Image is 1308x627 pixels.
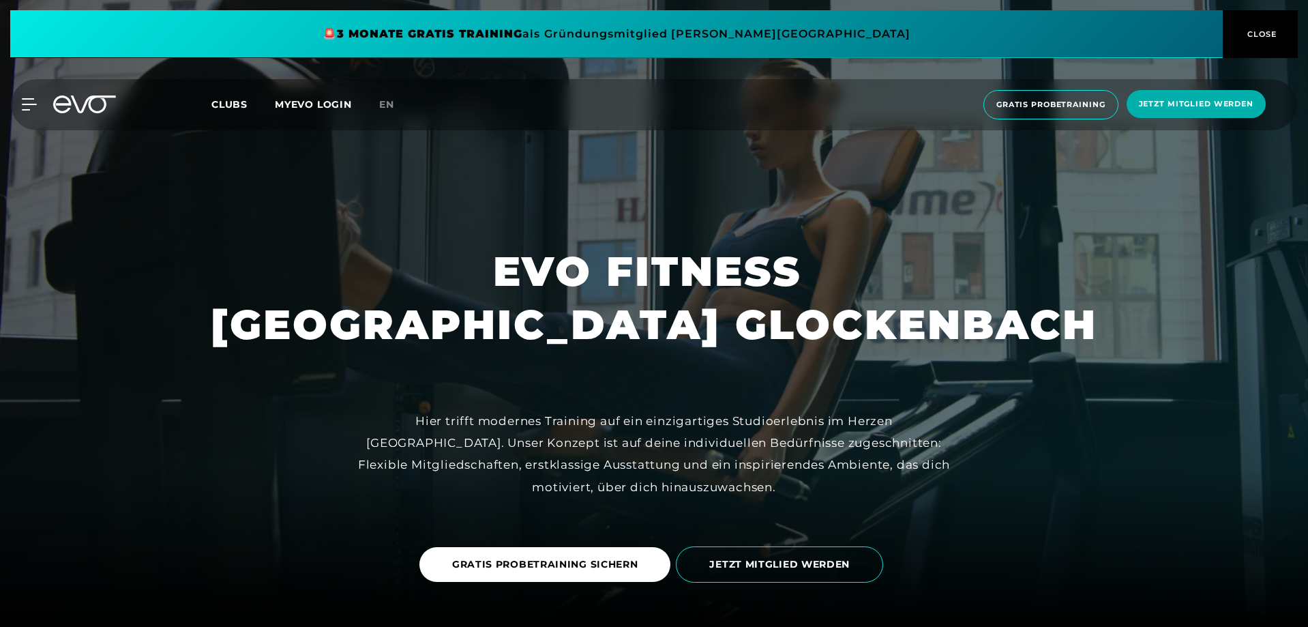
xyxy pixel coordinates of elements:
div: Hier trifft modernes Training auf ein einzigartiges Studioerlebnis im Herzen [GEOGRAPHIC_DATA]. U... [347,410,961,498]
span: CLOSE [1244,28,1277,40]
span: JETZT MITGLIED WERDEN [709,557,850,572]
button: CLOSE [1223,10,1298,58]
span: Clubs [211,98,248,111]
span: Gratis Probetraining [996,99,1105,111]
a: MYEVO LOGIN [275,98,352,111]
span: en [379,98,394,111]
a: JETZT MITGLIED WERDEN [676,536,889,593]
a: GRATIS PROBETRAINING SICHERN [419,537,677,592]
h1: EVO FITNESS [GEOGRAPHIC_DATA] GLOCKENBACH [211,245,1097,351]
a: Clubs [211,98,275,111]
a: Gratis Probetraining [979,90,1123,119]
a: Jetzt Mitglied werden [1123,90,1270,119]
span: GRATIS PROBETRAINING SICHERN [452,557,638,572]
span: Jetzt Mitglied werden [1139,98,1253,110]
a: en [379,97,411,113]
